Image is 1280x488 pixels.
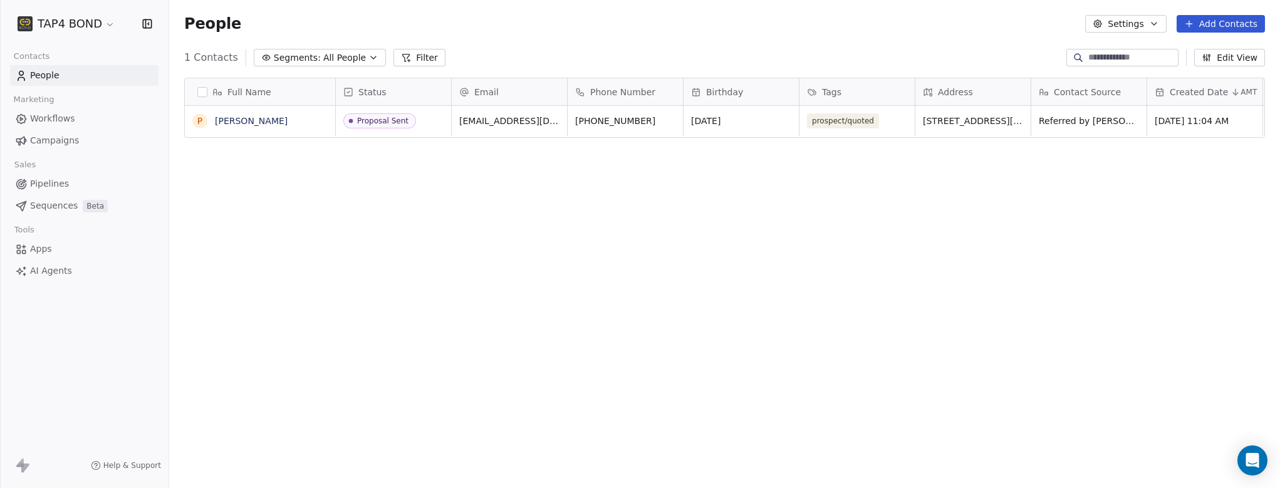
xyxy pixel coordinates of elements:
span: All People [323,51,366,65]
div: Phone Number [568,78,683,105]
button: Filter [393,49,445,66]
span: Tags [822,86,841,98]
span: 1 Contacts [184,50,238,65]
div: Open Intercom Messenger [1237,445,1267,475]
span: Tools [9,221,39,239]
button: TAP4 BOND [15,13,118,34]
span: AI Agents [30,264,72,278]
button: Add Contacts [1177,15,1265,33]
span: Segments: [274,51,321,65]
div: Birthday [684,78,799,105]
div: Status [336,78,451,105]
span: Help & Support [103,460,161,470]
span: People [184,14,241,33]
span: Contact Source [1054,86,1121,98]
span: Status [358,86,387,98]
a: AI Agents [10,261,159,281]
span: [DATE] [691,115,791,127]
span: Marketing [8,90,60,109]
span: [PHONE_NUMBER] [575,115,675,127]
button: Edit View [1194,49,1265,66]
a: [PERSON_NAME] [215,116,288,126]
div: Full Name [185,78,335,105]
span: Address [938,86,973,98]
span: Created Date [1170,86,1228,98]
a: People [10,65,159,86]
span: Birthday [706,86,743,98]
span: Email [474,86,499,98]
img: TAP4_LOGO-04.jpg [18,16,33,31]
div: Tags [799,78,915,105]
div: Created DateAMT [1147,78,1262,105]
div: P [197,115,202,128]
a: SequencesBeta [10,195,159,216]
span: Contacts [8,47,55,66]
span: TAP4 BOND [38,16,102,32]
span: Apps [30,242,52,256]
span: Phone Number [590,86,655,98]
span: Workflows [30,112,75,125]
span: AMT [1241,87,1257,97]
a: Help & Support [91,460,161,470]
div: Address [915,78,1031,105]
span: Sequences [30,199,78,212]
div: grid [185,106,336,478]
span: Pipelines [30,177,69,190]
span: Sales [9,155,41,174]
div: Proposal Sent [357,117,408,125]
span: Full Name [227,86,271,98]
a: Pipelines [10,174,159,194]
a: Campaigns [10,130,159,151]
span: Campaigns [30,134,79,147]
div: Contact Source [1031,78,1147,105]
a: Apps [10,239,159,259]
span: People [30,69,60,82]
span: [DATE] 11:04 AM [1155,115,1255,127]
span: Beta [83,200,108,212]
span: [EMAIL_ADDRESS][DOMAIN_NAME] [459,115,559,127]
span: [STREET_ADDRESS][PERSON_NAME] [923,115,1023,127]
a: Workflows [10,108,159,129]
span: Referred by [PERSON_NAME] request for no SSN [1039,115,1139,127]
div: Email [452,78,567,105]
span: prospect/quoted [807,113,879,128]
button: Settings [1085,15,1166,33]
